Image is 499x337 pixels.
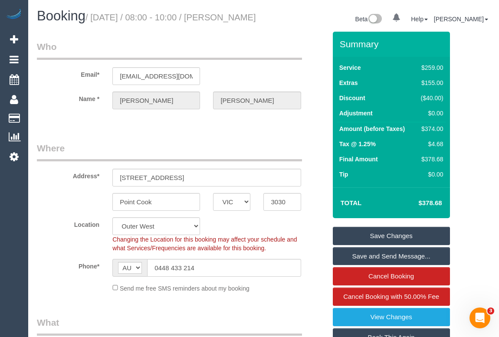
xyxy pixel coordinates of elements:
label: Name * [30,92,106,103]
div: ($40.00) [417,94,443,102]
img: Automaid Logo [5,9,23,21]
label: Phone* [30,259,106,271]
span: Send me free SMS reminders about my booking [120,285,249,291]
span: 3 [487,308,494,314]
legend: Who [37,40,302,60]
label: Adjustment [339,109,373,118]
span: Changing the Location for this booking may affect your schedule and what Services/Frequencies are... [112,236,297,252]
input: Phone* [147,259,301,277]
input: Last Name* [213,92,301,109]
div: $0.00 [417,109,443,118]
a: Cancel Booking [333,267,450,285]
h4: $378.68 [392,200,442,207]
label: Amount (before Taxes) [339,124,405,133]
input: Suburb* [112,193,200,211]
h3: Summary [340,39,446,49]
div: $374.00 [417,124,443,133]
a: View Changes [333,308,450,326]
span: Booking [37,8,85,23]
a: Save and Send Message... [333,247,450,265]
a: Cancel Booking with 50.00% Fee [333,288,450,306]
label: Tip [339,170,348,179]
label: Final Amount [339,155,378,164]
a: Save Changes [333,227,450,245]
legend: Where [37,142,302,161]
span: Cancel Booking with 50.00% Fee [343,293,439,300]
label: Tax @ 1.25% [339,140,376,148]
div: $378.68 [417,155,443,164]
label: Email* [30,67,106,79]
label: Service [339,63,361,72]
legend: What [37,316,302,336]
label: Extras [339,79,358,87]
div: $155.00 [417,79,443,87]
div: $4.68 [417,140,443,148]
small: / [DATE] / 08:00 - 10:00 / [PERSON_NAME] [85,13,256,22]
label: Location [30,217,106,229]
a: Beta [355,16,382,23]
iframe: Intercom live chat [469,308,490,328]
strong: Total [341,199,362,206]
input: Post Code* [263,193,301,211]
label: Address* [30,169,106,180]
div: $259.00 [417,63,443,72]
img: New interface [368,14,382,25]
label: Discount [339,94,365,102]
a: [PERSON_NAME] [434,16,488,23]
a: Help [411,16,428,23]
div: $0.00 [417,170,443,179]
input: Email* [112,67,200,85]
input: First Name* [112,92,200,109]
